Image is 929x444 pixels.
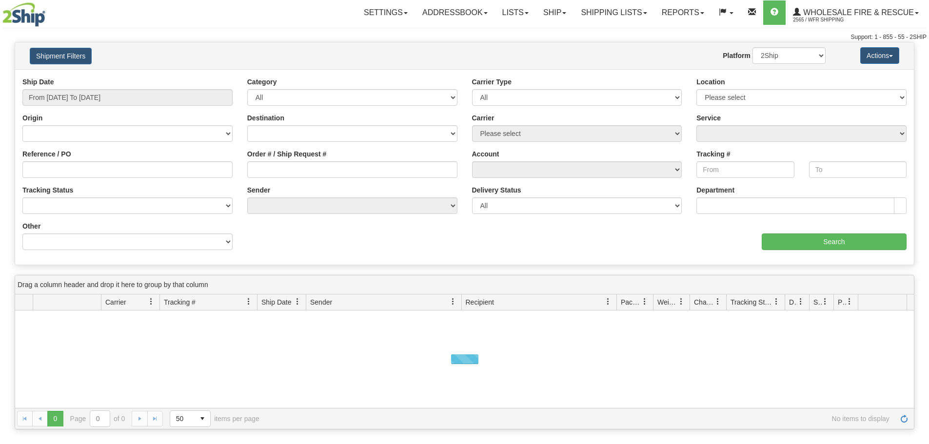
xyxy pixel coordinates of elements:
[247,113,284,123] label: Destination
[22,185,73,195] label: Tracking Status
[809,161,907,178] input: To
[793,15,866,25] span: 2565 / WFR Shipping
[310,297,332,307] span: Sender
[247,149,327,159] label: Order # / Ship Request #
[261,297,291,307] span: Ship Date
[600,293,616,310] a: Recipient filter column settings
[289,293,306,310] a: Ship Date filter column settings
[143,293,159,310] a: Carrier filter column settings
[47,411,63,426] span: Page 0
[694,297,714,307] span: Charge
[762,233,907,250] input: Search
[22,113,42,123] label: Origin
[654,0,712,25] a: Reports
[817,293,833,310] a: Shipment Issues filter column settings
[636,293,653,310] a: Packages filter column settings
[472,77,512,87] label: Carrier Type
[710,293,726,310] a: Charge filter column settings
[247,77,277,87] label: Category
[170,410,211,427] span: Page sizes drop down
[621,297,641,307] span: Packages
[105,297,126,307] span: Carrier
[801,8,914,17] span: WHOLESALE FIRE & RESCUE
[164,297,196,307] span: Tracking #
[22,77,54,87] label: Ship Date
[896,411,912,426] a: Refresh
[15,275,914,294] div: grid grouping header
[22,221,40,231] label: Other
[657,297,678,307] span: Weight
[495,0,536,25] a: Lists
[696,77,725,87] label: Location
[273,415,889,423] span: No items to display
[466,297,494,307] span: Recipient
[415,0,495,25] a: Addressbook
[22,149,71,159] label: Reference / PO
[170,410,259,427] span: items per page
[813,297,822,307] span: Shipment Issues
[573,0,654,25] a: Shipping lists
[841,293,858,310] a: Pickup Status filter column settings
[472,113,494,123] label: Carrier
[247,185,270,195] label: Sender
[731,297,773,307] span: Tracking Status
[536,0,573,25] a: Ship
[30,48,92,64] button: Shipment Filters
[696,185,734,195] label: Department
[70,410,125,427] span: Page of 0
[860,47,899,64] button: Actions
[356,0,415,25] a: Settings
[696,149,730,159] label: Tracking #
[2,33,927,41] div: Support: 1 - 855 - 55 - 2SHIP
[789,297,797,307] span: Delivery Status
[2,2,45,27] img: logo2565.jpg
[696,161,794,178] input: From
[240,293,257,310] a: Tracking # filter column settings
[176,414,189,424] span: 50
[445,293,461,310] a: Sender filter column settings
[696,113,721,123] label: Service
[472,149,499,159] label: Account
[195,411,210,426] span: select
[472,185,521,195] label: Delivery Status
[792,293,809,310] a: Delivery Status filter column settings
[723,51,751,60] label: Platform
[673,293,690,310] a: Weight filter column settings
[786,0,926,25] a: WHOLESALE FIRE & RESCUE 2565 / WFR Shipping
[838,297,846,307] span: Pickup Status
[768,293,785,310] a: Tracking Status filter column settings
